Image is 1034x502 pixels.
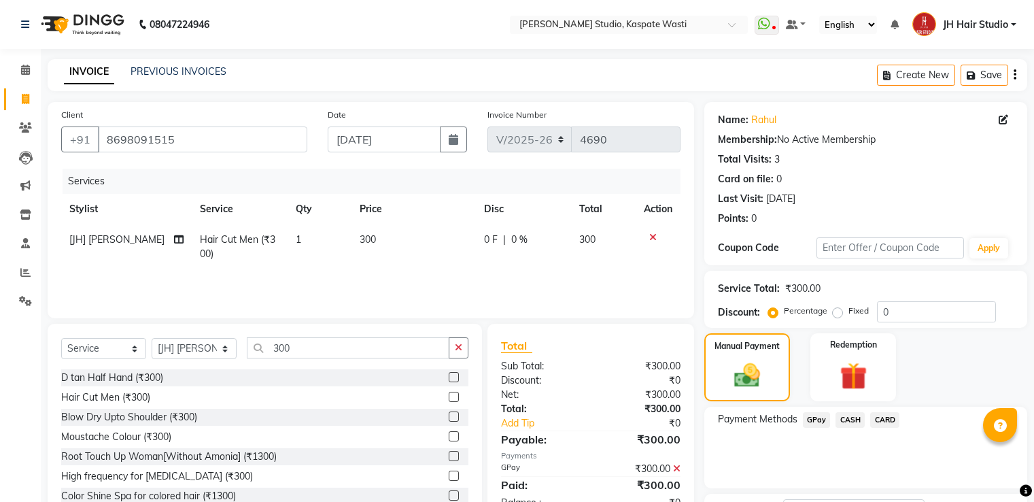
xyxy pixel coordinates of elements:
[61,450,277,464] div: Root Touch Up Woman[Without Amonia] (₹1300)
[943,18,1008,32] span: JH Hair Studio
[718,133,1014,147] div: No Active Membership
[61,194,192,224] th: Stylist
[69,233,165,246] span: [JH] [PERSON_NAME]
[61,469,253,484] div: High frequency for [MEDICAL_DATA] (₹300)
[131,65,226,78] a: PREVIOUS INVOICES
[785,282,821,296] div: ₹300.00
[61,127,99,152] button: +91
[501,339,532,353] span: Total
[718,192,763,206] div: Last Visit:
[848,305,869,317] label: Fixed
[718,241,816,255] div: Coupon Code
[61,371,163,385] div: D tan Half Hand (₹300)
[726,361,768,390] img: _cash.svg
[877,65,955,86] button: Create New
[491,402,591,416] div: Total:
[491,462,591,476] div: GPay
[784,305,827,317] label: Percentage
[718,152,772,167] div: Total Visits:
[288,194,351,224] th: Qty
[200,233,275,260] span: Hair Cut Men (₹300)
[192,194,288,224] th: Service
[816,237,965,258] input: Enter Offer / Coupon Code
[491,477,591,493] div: Paid:
[501,450,680,462] div: Payments
[718,412,797,426] span: Payment Methods
[360,233,376,246] span: 300
[718,133,777,147] div: Membership:
[803,412,831,428] span: GPay
[351,194,476,224] th: Price
[751,212,757,226] div: 0
[491,373,591,388] div: Discount:
[491,359,591,373] div: Sub Total:
[98,127,307,152] input: Search by Name/Mobile/Email/Code
[591,388,691,402] div: ₹300.00
[491,431,591,448] div: Payable:
[487,109,547,121] label: Invoice Number
[591,462,691,476] div: ₹300.00
[328,109,346,121] label: Date
[35,5,128,44] img: logo
[64,60,114,84] a: INVOICE
[718,172,774,186] div: Card on file:
[579,233,596,246] span: 300
[830,339,877,351] label: Redemption
[718,212,748,226] div: Points:
[591,373,691,388] div: ₹0
[247,337,449,358] input: Search or Scan
[718,113,748,127] div: Name:
[636,194,680,224] th: Action
[61,410,197,424] div: Blow Dry Upto Shoulder (₹300)
[774,152,780,167] div: 3
[591,431,691,448] div: ₹300.00
[714,340,780,352] label: Manual Payment
[476,194,571,224] th: Disc
[718,305,760,320] div: Discount:
[607,416,690,431] div: ₹0
[503,233,506,247] span: |
[870,412,899,428] span: CARD
[969,238,1008,258] button: Apply
[296,233,301,246] span: 1
[751,113,776,127] a: Rahul
[484,233,498,247] span: 0 F
[591,477,691,493] div: ₹300.00
[831,359,876,393] img: _gift.svg
[591,359,691,373] div: ₹300.00
[766,192,795,206] div: [DATE]
[491,388,591,402] div: Net:
[61,390,150,405] div: Hair Cut Men (₹300)
[150,5,209,44] b: 08047224946
[61,430,171,444] div: Moustache Colour (₹300)
[571,194,636,224] th: Total
[491,416,607,431] a: Add Tip
[63,169,691,194] div: Services
[718,282,780,296] div: Service Total:
[776,172,782,186] div: 0
[591,402,691,416] div: ₹300.00
[511,233,528,247] span: 0 %
[912,12,936,36] img: JH Hair Studio
[61,109,83,121] label: Client
[835,412,865,428] span: CASH
[961,65,1008,86] button: Save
